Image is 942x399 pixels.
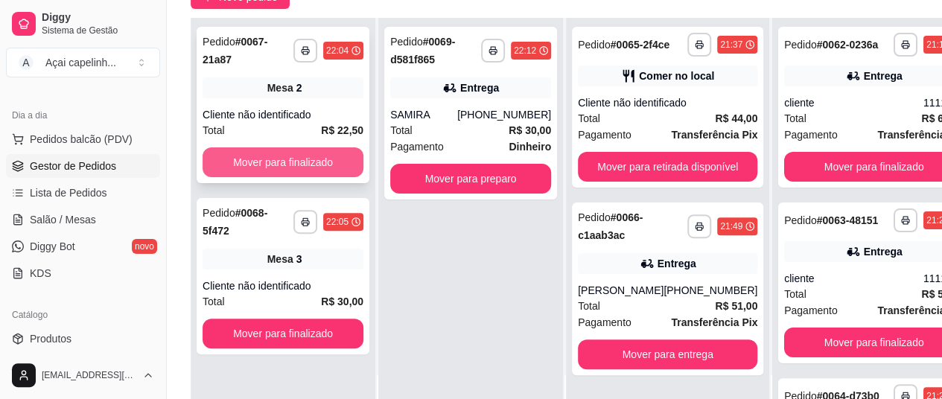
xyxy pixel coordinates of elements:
strong: R$ 44,00 [715,112,757,124]
div: Entrega [658,256,696,271]
span: Pagamento [784,127,838,143]
span: Pedido [784,214,817,226]
span: Pedido [203,207,235,219]
span: Diggy Bot [30,239,75,254]
div: cliente [784,271,923,286]
strong: R$ 30,00 [509,124,551,136]
div: Entrega [864,244,903,259]
span: Total [203,293,225,310]
div: 3 [296,252,302,266]
div: Cliente não identificado [578,95,757,110]
span: Pedido [203,36,235,48]
div: Comer no local [639,68,714,83]
button: Select a team [6,48,160,77]
div: 22:12 [514,45,536,57]
strong: # 0063-48151 [817,214,879,226]
div: SAMIRA [390,107,457,122]
button: Mover para finalizado [203,147,363,177]
span: Diggy [42,11,154,25]
strong: Transferência Pix [671,316,757,328]
strong: # 0062-0236a [817,39,879,51]
a: Lista de Pedidos [6,181,160,205]
div: 22:04 [326,45,349,57]
button: Mover para finalizado [203,319,363,348]
span: [EMAIL_ADDRESS][DOMAIN_NAME] [42,369,136,381]
span: Mesa [267,252,293,266]
div: [PHONE_NUMBER] [663,283,757,298]
strong: Transferência Pix [671,129,757,141]
span: Pedido [578,39,611,51]
div: cliente [784,95,923,110]
div: Açai capelinh ... [45,55,116,70]
span: Mesa [267,80,293,95]
span: Total [784,286,806,302]
span: Gestor de Pedidos [30,159,116,173]
span: Total [578,298,600,314]
div: Catálogo [6,303,160,327]
button: Pedidos balcão (PDV) [6,127,160,151]
strong: # 0069-d581f865 [390,36,455,66]
button: [EMAIL_ADDRESS][DOMAIN_NAME] [6,357,160,393]
button: Mover para entrega [578,339,757,369]
span: A [19,55,34,70]
div: 21:49 [720,220,742,232]
button: Mover para retirada disponível [578,152,757,182]
div: 22:05 [326,216,349,228]
a: Gestor de Pedidos [6,154,160,178]
strong: # 0065-2f4ce [611,39,669,51]
strong: # 0068-5f472 [203,207,267,237]
a: Produtos [6,327,160,351]
div: [PHONE_NUMBER] [457,107,551,122]
a: KDS [6,261,160,285]
span: Pagamento [578,314,631,331]
strong: R$ 22,50 [321,124,363,136]
div: 21:37 [720,39,742,51]
span: Lista de Pedidos [30,185,107,200]
div: Entrega [864,68,903,83]
button: Mover para preparo [390,164,551,194]
div: Cliente não identificado [203,278,363,293]
span: Pagamento [784,302,838,319]
span: Pedido [784,39,817,51]
span: KDS [30,266,51,281]
a: Salão / Mesas [6,208,160,232]
span: Pagamento [390,138,444,155]
span: Total [203,122,225,138]
div: Entrega [460,80,499,95]
span: Pedidos balcão (PDV) [30,132,133,147]
strong: # 0067-21a87 [203,36,267,66]
span: Pedido [578,211,611,223]
span: Pagamento [578,127,631,143]
span: Total [390,122,413,138]
div: Cliente não identificado [203,107,363,122]
span: Pedido [390,36,423,48]
div: [PERSON_NAME] [578,283,663,298]
strong: Dinheiro [509,141,551,153]
span: Salão / Mesas [30,212,96,227]
a: Diggy Botnovo [6,234,160,258]
strong: R$ 30,00 [321,296,363,307]
div: 2 [296,80,302,95]
span: Total [784,110,806,127]
span: Sistema de Gestão [42,25,154,36]
span: Produtos [30,331,71,346]
strong: R$ 51,00 [715,300,757,312]
strong: # 0066-c1aab3ac [578,211,643,241]
span: Total [578,110,600,127]
div: Dia a dia [6,103,160,127]
a: DiggySistema de Gestão [6,6,160,42]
